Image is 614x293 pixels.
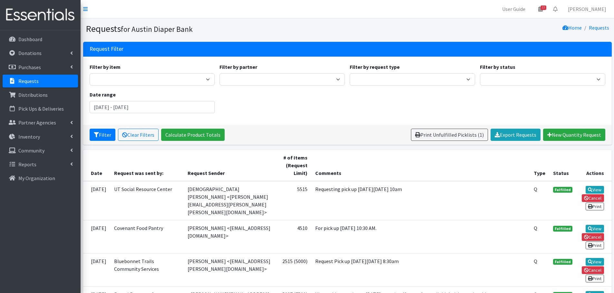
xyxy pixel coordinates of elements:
a: View [586,186,604,194]
td: [PERSON_NAME] <[EMAIL_ADDRESS][DOMAIN_NAME]> [184,220,277,253]
th: Date [83,150,110,181]
button: Filter [90,129,115,141]
td: 2515 (5000) [277,253,311,286]
th: Status [549,150,576,181]
a: Print Unfulfilled Picklists (1) [411,129,488,141]
a: 13 [533,3,548,15]
p: Requests [18,78,39,84]
td: 4510 [277,220,311,253]
a: User Guide [497,3,531,15]
a: Dashboard [3,33,78,46]
label: Filter by item [90,63,121,71]
a: Cancel [582,233,604,241]
a: View [586,258,604,266]
h3: Request Filter [90,46,123,52]
img: HumanEssentials [3,4,78,26]
p: Community [18,147,44,154]
a: [PERSON_NAME] [563,3,611,15]
a: Purchases [3,61,78,74]
th: Request was sent by: [110,150,184,181]
label: Filter by request type [350,63,400,71]
td: Covenant Food Pantry [110,220,184,253]
a: Clear Filters [118,129,159,141]
a: Cancel [582,194,604,202]
span: Fulfilled [553,226,572,232]
h1: Requests [86,23,345,34]
a: Reports [3,158,78,171]
label: Filter by status [480,63,515,71]
a: Distributions [3,88,78,101]
a: Home [562,24,582,31]
a: Print [586,203,604,210]
td: [DATE] [83,253,110,286]
p: Reports [18,161,36,168]
p: Inventory [18,133,40,140]
td: [DATE] [83,220,110,253]
td: [DEMOGRAPHIC_DATA][PERSON_NAME] <[PERSON_NAME][EMAIL_ADDRESS][PERSON_NAME][PERSON_NAME][DOMAIN_NA... [184,181,277,220]
th: Comments [311,150,530,181]
small: for Austin Diaper Bank [121,24,193,34]
span: 13 [541,5,546,10]
td: Bluebonnet Trails Community Services [110,253,184,286]
td: UT Social Resource Center [110,181,184,220]
label: Filter by partner [219,63,257,71]
span: Fulfilled [553,187,572,193]
abbr: Quantity [534,258,537,264]
input: January 1, 2011 - December 31, 2011 [90,101,215,113]
a: Cancel [582,266,604,274]
td: For pick up [DATE] 10:30 AM. [311,220,530,253]
a: Requests [589,24,609,31]
td: 5515 [277,181,311,220]
p: My Organization [18,175,55,181]
p: Pick Ups & Deliveries [18,105,64,112]
a: View [586,225,604,233]
p: Partner Agencies [18,119,56,126]
a: Calculate Product Totals [161,129,225,141]
a: Community [3,144,78,157]
a: Print [586,275,604,282]
th: Request Sender [184,150,277,181]
th: Actions [576,150,611,181]
td: Request Pick up [DATE][DATE] 8:30am [311,253,530,286]
th: Type [530,150,549,181]
a: Print [586,242,604,249]
a: New Quantity Request [543,129,605,141]
th: # of Items (Request Limit) [277,150,311,181]
abbr: Quantity [534,225,537,231]
a: My Organization [3,172,78,185]
label: Date range [90,91,116,98]
a: Inventory [3,130,78,143]
p: Purchases [18,64,41,70]
p: Distributions [18,92,48,98]
p: Donations [18,50,42,56]
a: Export Requests [491,129,541,141]
a: Pick Ups & Deliveries [3,102,78,115]
p: Dashboard [18,36,42,42]
a: Partner Agencies [3,116,78,129]
td: Requesting pick up [DATE][DATE] 10am [311,181,530,220]
td: [DATE] [83,181,110,220]
a: Requests [3,75,78,87]
abbr: Quantity [534,186,537,192]
a: Donations [3,47,78,60]
span: Fulfilled [553,259,572,265]
td: [PERSON_NAME] <[EMAIL_ADDRESS][PERSON_NAME][DOMAIN_NAME]> [184,253,277,286]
